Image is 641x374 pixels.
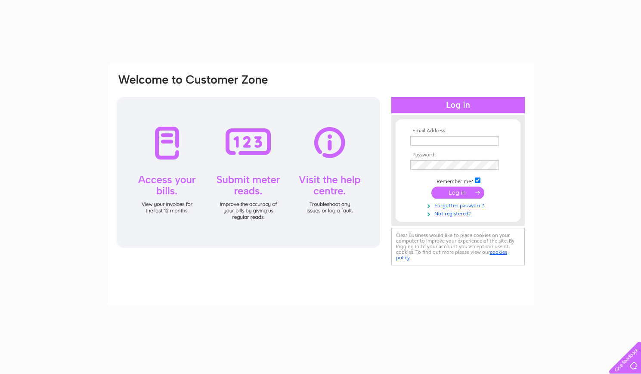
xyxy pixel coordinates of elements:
[408,152,508,158] th: Password:
[431,187,484,199] input: Submit
[410,209,508,217] a: Not registered?
[410,201,508,209] a: Forgotten password?
[396,249,507,261] a: cookies policy
[408,128,508,134] th: Email Address:
[391,228,525,265] div: Clear Business would like to place cookies on your computer to improve your experience of the sit...
[408,176,508,185] td: Remember me?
